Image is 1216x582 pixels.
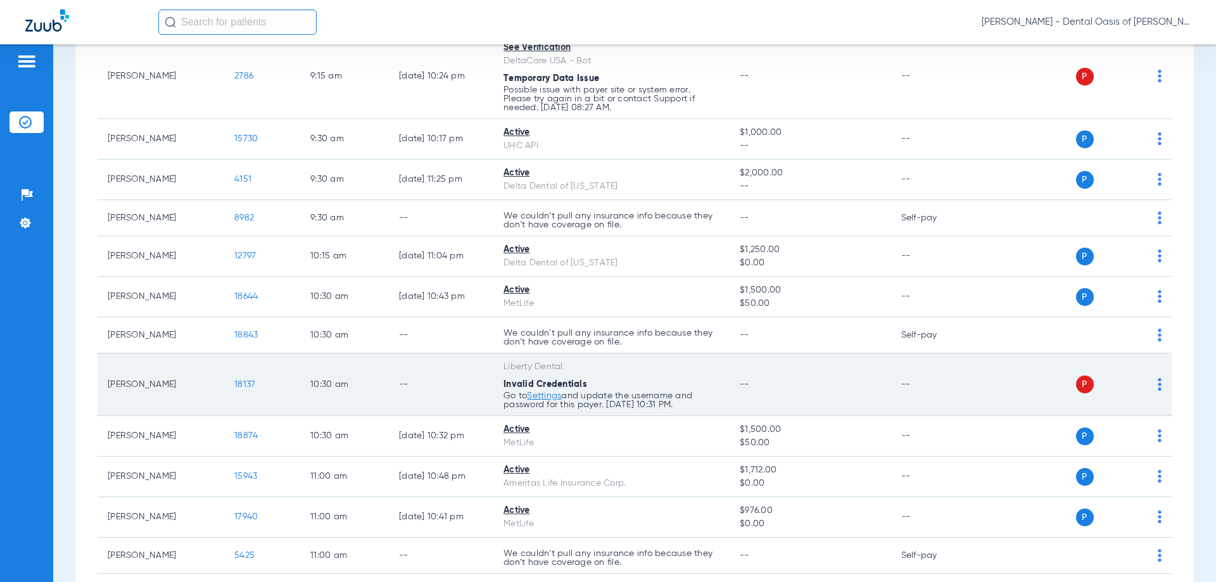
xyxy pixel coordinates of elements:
div: Active [503,504,719,517]
div: MetLife [503,517,719,531]
span: $0.00 [740,477,880,490]
span: 17940 [234,512,258,521]
td: [PERSON_NAME] [98,538,224,574]
span: 18874 [234,431,258,440]
td: -- [389,538,493,574]
img: group-dot-blue.svg [1158,250,1162,262]
span: $1,712.00 [740,464,880,477]
td: -- [891,457,977,497]
td: -- [891,119,977,160]
span: Temporary Data Issue [503,74,599,83]
td: 11:00 AM [300,497,389,538]
div: DeltaCare USA - Bot [503,54,719,68]
span: P [1076,130,1094,148]
span: 18137 [234,380,255,389]
p: Possible issue with payer site or system error. Please try again in a bit or contact Support if n... [503,85,719,112]
img: group-dot-blue.svg [1158,329,1162,341]
td: [PERSON_NAME] [98,119,224,160]
p: We couldn’t pull any insurance info because they don’t have coverage on file. [503,549,719,567]
span: 8982 [234,213,254,222]
td: -- [389,353,493,416]
span: P [1076,288,1094,306]
td: -- [891,34,977,119]
td: Self-pay [891,200,977,236]
div: MetLife [503,297,719,310]
span: $0.00 [740,517,880,531]
span: P [1076,68,1094,85]
td: [DATE] 10:48 PM [389,457,493,497]
div: Active [503,243,719,256]
td: -- [891,497,977,538]
div: UHC API [503,139,719,153]
a: Settings [527,391,561,400]
span: 15943 [234,472,257,481]
span: 18644 [234,292,258,301]
td: [PERSON_NAME] [98,353,224,416]
span: P [1076,376,1094,393]
td: 9:30 AM [300,160,389,200]
span: $1,500.00 [740,284,880,297]
img: group-dot-blue.svg [1158,173,1162,186]
td: 9:30 AM [300,200,389,236]
td: 9:30 AM [300,119,389,160]
div: MetLife [503,436,719,450]
span: 12797 [234,251,256,260]
span: P [1076,509,1094,526]
span: $50.00 [740,297,880,310]
span: P [1076,427,1094,445]
img: Zuub Logo [25,9,69,32]
span: $0.00 [740,256,880,270]
td: -- [389,317,493,353]
td: [DATE] 10:32 PM [389,416,493,457]
td: -- [891,416,977,457]
div: Delta Dental of [US_STATE] [503,180,719,193]
div: Active [503,126,719,139]
td: 10:30 AM [300,317,389,353]
img: hamburger-icon [16,54,37,69]
span: 15730 [234,134,258,143]
div: Active [503,423,719,436]
td: [DATE] 10:41 PM [389,497,493,538]
img: group-dot-blue.svg [1158,290,1162,303]
span: 5425 [234,551,255,560]
td: [PERSON_NAME] [98,236,224,277]
div: Active [503,167,719,180]
span: $1,500.00 [740,423,880,436]
td: Self-pay [891,538,977,574]
span: 4151 [234,175,251,184]
span: $2,000.00 [740,167,880,180]
td: -- [891,277,977,317]
span: P [1076,468,1094,486]
div: Active [503,464,719,477]
td: [PERSON_NAME] [98,457,224,497]
span: $50.00 [740,436,880,450]
span: P [1076,171,1094,189]
img: group-dot-blue.svg [1158,470,1162,483]
div: Ameritas Life Insurance Corp. [503,477,719,490]
td: [PERSON_NAME] [98,34,224,119]
iframe: Chat Widget [1153,521,1216,582]
td: [DATE] 11:04 PM [389,236,493,277]
span: -- [740,380,749,389]
td: -- [891,353,977,416]
span: P [1076,248,1094,265]
img: group-dot-blue.svg [1158,132,1162,145]
td: -- [891,236,977,277]
td: [PERSON_NAME] [98,200,224,236]
td: [DATE] 10:24 PM [389,34,493,119]
td: [PERSON_NAME] [98,416,224,457]
div: Active [503,284,719,297]
span: $1,000.00 [740,126,880,139]
td: [PERSON_NAME] [98,160,224,200]
span: -- [740,331,749,339]
span: 18843 [234,331,258,339]
span: $1,250.00 [740,243,880,256]
p: We couldn’t pull any insurance info because they don’t have coverage on file. [503,212,719,229]
p: Go to and update the username and password for this payer. [DATE] 10:31 PM. [503,391,719,409]
td: [DATE] 10:43 PM [389,277,493,317]
td: 9:15 AM [300,34,389,119]
td: [DATE] 11:25 PM [389,160,493,200]
div: See Verification [503,41,719,54]
img: Search Icon [165,16,176,28]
